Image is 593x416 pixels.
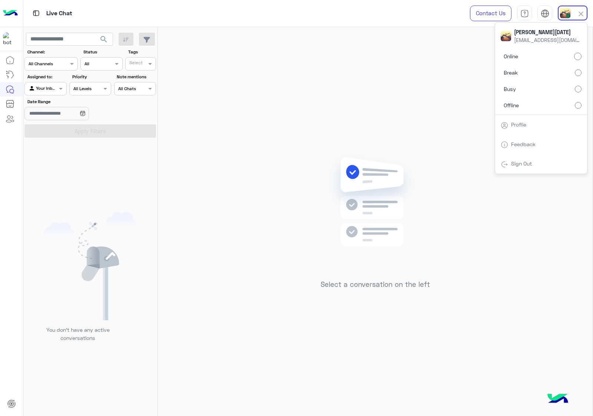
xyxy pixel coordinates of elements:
img: no messages [322,151,429,275]
img: 713415422032625 [3,32,16,46]
span: [PERSON_NAME][DATE] [514,28,581,36]
span: search [99,35,108,44]
img: tab [32,9,41,18]
a: Profile [511,121,526,128]
img: empty users [44,212,137,320]
input: Online [574,53,582,60]
div: Select [128,59,143,68]
span: [EMAIL_ADDRESS][DOMAIN_NAME] [514,36,581,44]
img: Logo [3,6,18,21]
img: tab [541,9,549,18]
a: Contact Us [470,6,511,21]
span: Online [504,52,518,60]
img: tab [520,9,529,18]
a: Feedback [511,141,536,147]
label: Tags [128,49,155,55]
span: Busy [504,85,516,93]
img: userImage [501,31,511,41]
button: search [95,33,113,49]
img: tab [501,161,508,168]
img: close [577,10,585,18]
input: Break [575,69,582,76]
h5: Select a conversation on the left [321,280,430,289]
input: Busy [575,86,582,92]
a: Sign Out [511,160,532,167]
input: Offline [575,102,582,109]
button: Apply Filters [24,124,156,138]
a: tab [517,6,532,21]
label: Channel: [27,49,77,55]
label: Status [83,49,122,55]
label: Note mentions [117,73,155,80]
p: You don’t have any active conversations [40,326,115,342]
img: tab [501,141,508,148]
span: Offline [504,101,519,109]
img: hulul-logo.png [545,386,571,412]
span: Break [504,69,518,76]
label: Date Range [27,98,110,105]
label: Priority [72,73,110,80]
img: tab [501,122,508,129]
img: userImage [560,8,570,18]
p: Live Chat [46,9,72,19]
label: Assigned to: [27,73,66,80]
